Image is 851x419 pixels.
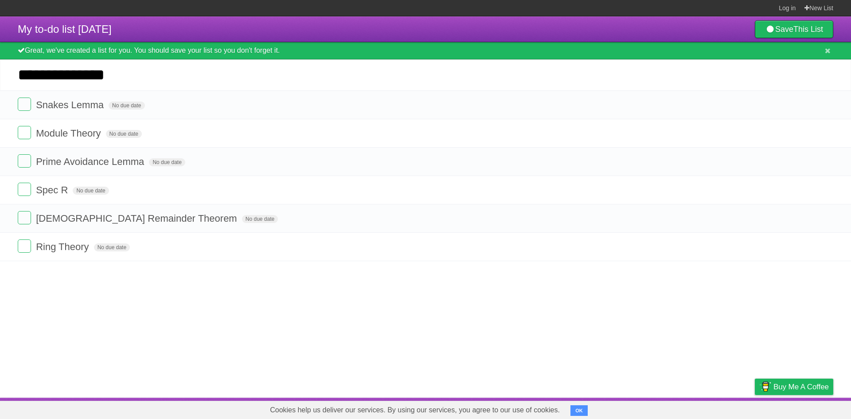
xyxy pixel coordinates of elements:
[36,99,106,110] span: Snakes Lemma
[743,400,766,417] a: Privacy
[94,243,130,251] span: No due date
[36,213,239,224] span: [DEMOGRAPHIC_DATA] Remainder Theorem
[109,102,144,110] span: No due date
[149,158,185,166] span: No due date
[18,23,112,35] span: My to-do list [DATE]
[261,401,569,419] span: Cookies help us deliver our services. By using our services, you agree to our use of cookies.
[713,400,733,417] a: Terms
[18,211,31,224] label: Done
[793,25,823,34] b: This List
[73,187,109,195] span: No due date
[759,379,771,394] img: Buy me a coffee
[36,184,70,196] span: Spec R
[18,239,31,253] label: Done
[666,400,702,417] a: Developers
[777,400,833,417] a: Suggest a feature
[773,379,829,395] span: Buy me a coffee
[18,183,31,196] label: Done
[18,126,31,139] label: Done
[106,130,142,138] span: No due date
[242,215,278,223] span: No due date
[36,156,146,167] span: Prime Avoidance Lemma
[36,241,91,252] span: Ring Theory
[755,379,833,395] a: Buy me a coffee
[637,400,656,417] a: About
[755,20,833,38] a: SaveThis List
[570,405,588,416] button: OK
[18,154,31,168] label: Done
[36,128,103,139] span: Module Theory
[18,98,31,111] label: Done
